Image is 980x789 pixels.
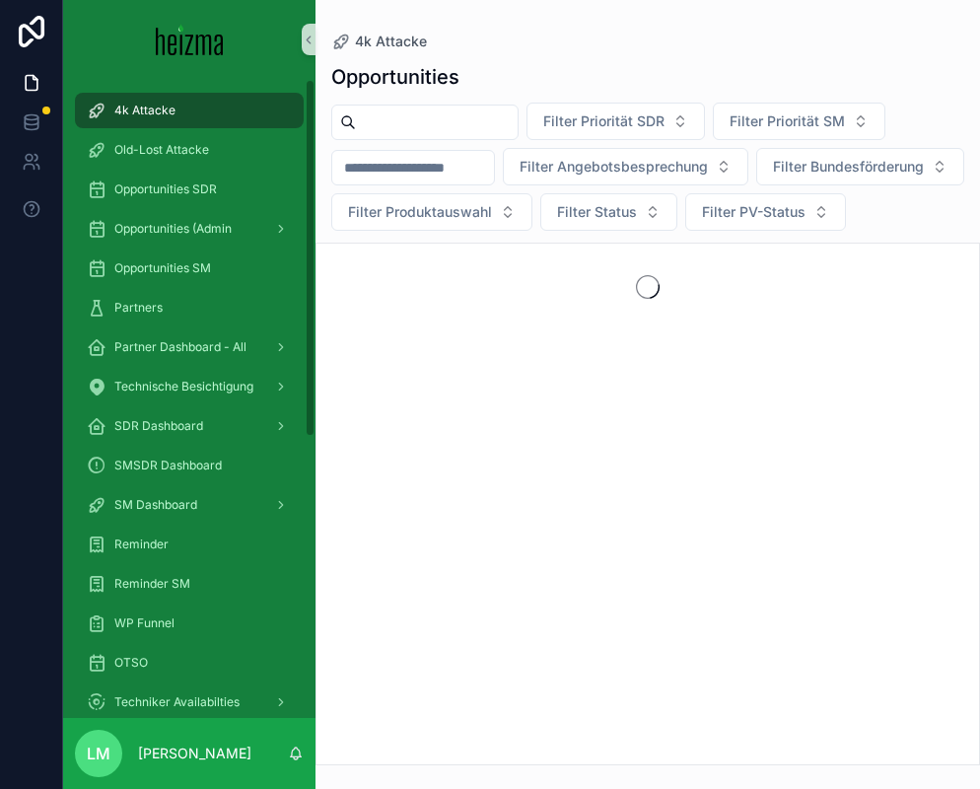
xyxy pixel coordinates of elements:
[114,142,209,158] span: Old-Lost Attacke
[114,576,190,592] span: Reminder SM
[756,148,964,185] button: Select Button
[75,211,304,247] a: Opportunities (Admin
[348,202,492,222] span: Filter Produktauswahl
[713,103,885,140] button: Select Button
[156,24,224,55] img: App logo
[543,111,665,131] span: Filter Priorität SDR
[75,645,304,681] a: OTSO
[540,193,677,231] button: Select Button
[114,655,148,671] span: OTSO
[114,537,169,552] span: Reminder
[75,606,304,641] a: WP Funnel
[114,379,253,394] span: Technische Besichtigung
[75,448,304,483] a: SMSDR Dashboard
[114,615,175,631] span: WP Funnel
[114,339,246,355] span: Partner Dashboard - All
[75,132,304,168] a: Old-Lost Attacke
[702,202,805,222] span: Filter PV-Status
[75,527,304,562] a: Reminder
[75,290,304,325] a: Partners
[75,684,304,720] a: Techniker Availabilties
[87,742,110,765] span: LM
[114,260,211,276] span: Opportunities SM
[331,63,459,91] h1: Opportunities
[520,157,708,177] span: Filter Angebotsbesprechung
[526,103,705,140] button: Select Button
[685,193,846,231] button: Select Button
[138,744,251,763] p: [PERSON_NAME]
[75,408,304,444] a: SDR Dashboard
[503,148,748,185] button: Select Button
[75,487,304,523] a: SM Dashboard
[114,418,203,434] span: SDR Dashboard
[114,694,240,710] span: Techniker Availabilties
[114,103,175,118] span: 4k Attacke
[114,221,232,237] span: Opportunities (Admin
[773,157,924,177] span: Filter Bundesförderung
[63,79,315,718] div: scrollable content
[557,202,637,222] span: Filter Status
[75,172,304,207] a: Opportunities SDR
[114,181,217,197] span: Opportunities SDR
[75,251,304,286] a: Opportunities SM
[114,458,222,473] span: SMSDR Dashboard
[355,32,427,51] span: 4k Attacke
[730,111,845,131] span: Filter Priorität SM
[331,32,427,51] a: 4k Attacke
[114,497,197,513] span: SM Dashboard
[75,369,304,404] a: Technische Besichtigung
[75,329,304,365] a: Partner Dashboard - All
[331,193,532,231] button: Select Button
[114,300,163,316] span: Partners
[75,566,304,602] a: Reminder SM
[75,93,304,128] a: 4k Attacke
